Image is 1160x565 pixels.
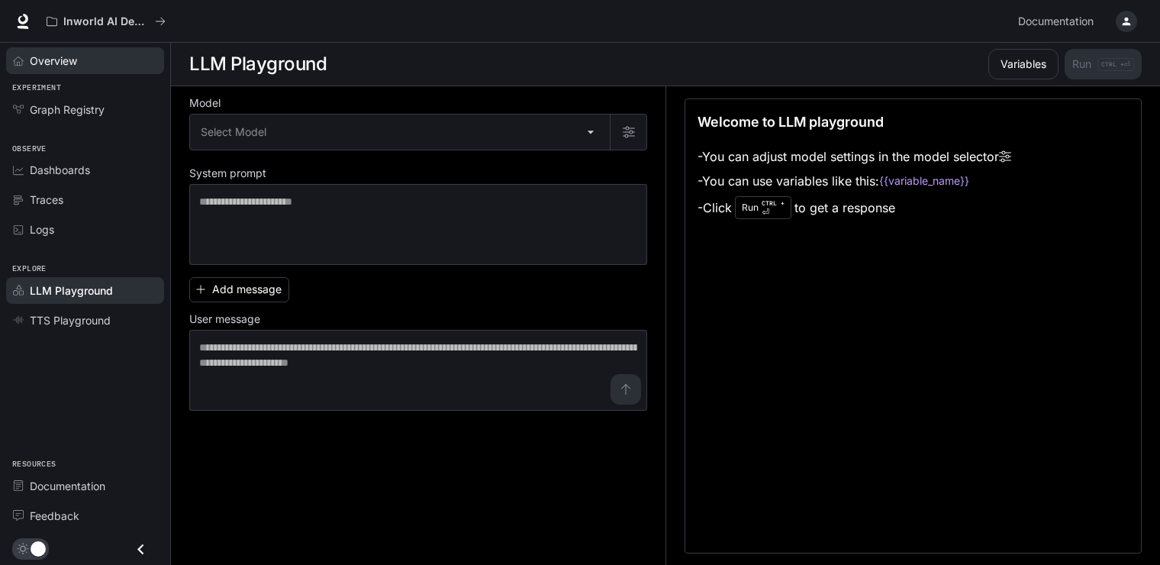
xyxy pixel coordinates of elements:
p: Inworld AI Demos [63,15,149,28]
a: Graph Registry [6,96,164,123]
a: LLM Playground [6,277,164,304]
span: Dark mode toggle [31,540,46,557]
span: TTS Playground [30,312,111,328]
p: User message [189,314,260,324]
li: - Click to get a response [698,193,1011,222]
span: Overview [30,53,77,69]
a: Feedback [6,502,164,529]
a: Documentation [6,473,164,499]
span: Documentation [1018,12,1094,31]
p: System prompt [189,168,266,179]
li: - You can adjust model settings in the model selector [698,144,1011,169]
span: Select Model [201,124,266,140]
button: Add message [189,277,289,302]
p: Welcome to LLM playground [698,111,884,132]
button: All workspaces [40,6,172,37]
a: TTS Playground [6,307,164,334]
a: Dashboards [6,157,164,183]
code: {{variable_name}} [879,173,969,189]
p: CTRL + [762,199,785,208]
a: Documentation [1012,6,1105,37]
span: Dashboards [30,162,90,178]
span: Traces [30,192,63,208]
p: Model [189,98,221,108]
a: Logs [6,216,164,243]
button: Variables [988,49,1058,79]
span: LLM Playground [30,282,113,299]
div: Run [735,196,791,219]
span: Feedback [30,508,79,524]
div: Select Model [190,115,610,150]
span: Graph Registry [30,102,105,118]
a: Overview [6,47,164,74]
li: - You can use variables like this: [698,169,1011,193]
p: ⏎ [762,199,785,217]
a: Traces [6,186,164,213]
span: Documentation [30,478,105,494]
span: Logs [30,221,54,237]
h1: LLM Playground [189,49,327,79]
button: Close drawer [124,534,158,565]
